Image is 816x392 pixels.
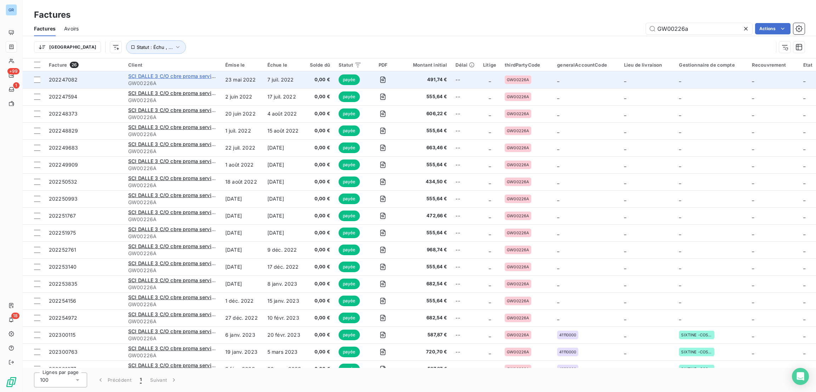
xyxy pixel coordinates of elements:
[624,264,626,270] span: _
[263,326,306,343] td: 20 févr. 2023
[624,77,626,83] span: _
[803,315,805,321] span: _
[49,145,78,151] span: 202249683
[507,129,529,133] span: GW00226A
[7,68,19,74] span: +99
[489,281,491,287] span: _
[679,111,681,117] span: _
[624,332,626,338] span: _
[263,190,306,207] td: [DATE]
[679,315,681,321] span: _
[128,90,220,96] span: SCI DALLE 3 C/O cbre proma services
[507,146,529,150] span: GW00226A
[128,175,220,181] span: SCI DALLE 3 C/O cbre proma services
[489,179,491,185] span: _
[339,296,360,306] span: payée
[489,315,491,321] span: _
[557,230,559,236] span: _
[263,224,306,241] td: [DATE]
[624,247,626,253] span: _
[128,226,220,232] span: SCI DALLE 3 C/O cbre proma services
[557,298,559,304] span: _
[6,376,17,388] img: Logo LeanPay
[679,94,681,100] span: _
[505,62,549,68] div: thirdPartyCode
[339,279,360,289] span: payée
[128,141,220,147] span: SCI DALLE 3 C/O cbre proma services
[451,224,479,241] td: --
[455,62,475,68] div: Délai
[752,213,754,219] span: _
[310,110,330,117] span: 0,00 €
[310,178,330,185] span: 0,00 €
[803,264,805,270] span: _
[559,333,576,337] span: 41110000
[752,179,754,185] span: _
[339,159,360,170] span: payée
[6,4,17,16] div: GR
[803,128,805,134] span: _
[263,71,306,88] td: 7 juil. 2022
[128,148,217,155] span: GW00226A
[679,179,681,185] span: _
[679,281,681,287] span: _
[310,280,330,287] span: 0,00 €
[489,145,491,151] span: _
[557,145,559,151] span: _
[507,248,529,252] span: GW00226A
[128,131,217,138] span: GW00226A
[404,110,447,117] span: 606,22 €
[339,262,360,272] span: payée
[489,111,491,117] span: _
[752,298,754,304] span: _
[221,122,263,139] td: 1 juil. 2022
[128,311,220,317] span: SCI DALLE 3 C/O cbre proma services
[49,179,77,185] span: 202250532
[489,128,491,134] span: _
[557,77,559,83] span: _
[221,343,263,360] td: 19 janv. 2023
[451,139,479,156] td: --
[451,156,479,173] td: --
[49,162,78,168] span: 202249909
[557,247,559,253] span: _
[624,213,626,219] span: _
[404,246,447,253] span: 968,74 €
[404,314,447,321] span: 682,54 €
[225,62,259,68] div: Émise le
[451,343,479,360] td: --
[310,331,330,338] span: 0,00 €
[128,243,220,249] span: SCI DALLE 3 C/O cbre proma services
[263,173,306,190] td: [DATE]
[752,332,754,338] span: _
[128,345,220,351] span: SCI DALLE 3 C/O cbre proma services
[624,196,626,202] span: _
[49,264,76,270] span: 202253140
[263,241,306,258] td: 9 déc. 2022
[451,326,479,343] td: --
[267,62,301,68] div: Échue le
[221,88,263,105] td: 2 juin 2022
[752,94,754,100] span: _
[136,373,146,387] button: 1
[128,328,220,334] span: SCI DALLE 3 C/O cbre proma services
[507,78,529,82] span: GW00226A
[310,246,330,253] span: 0,00 €
[221,275,263,292] td: [DATE]
[128,216,217,223] span: GW00226A
[339,245,360,255] span: payée
[128,73,220,79] span: SCI DALLE 3 C/O cbre proma services
[646,23,752,34] input: Rechercher
[339,211,360,221] span: payée
[404,127,447,134] span: 555,64 €
[451,292,479,309] td: --
[624,230,626,236] span: _
[679,298,681,304] span: _
[507,282,529,286] span: GW00226A
[557,179,559,185] span: _
[507,316,529,320] span: GW00226A
[34,25,56,32] span: Factures
[451,309,479,326] td: --
[263,207,306,224] td: [DATE]
[128,250,217,257] span: GW00226A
